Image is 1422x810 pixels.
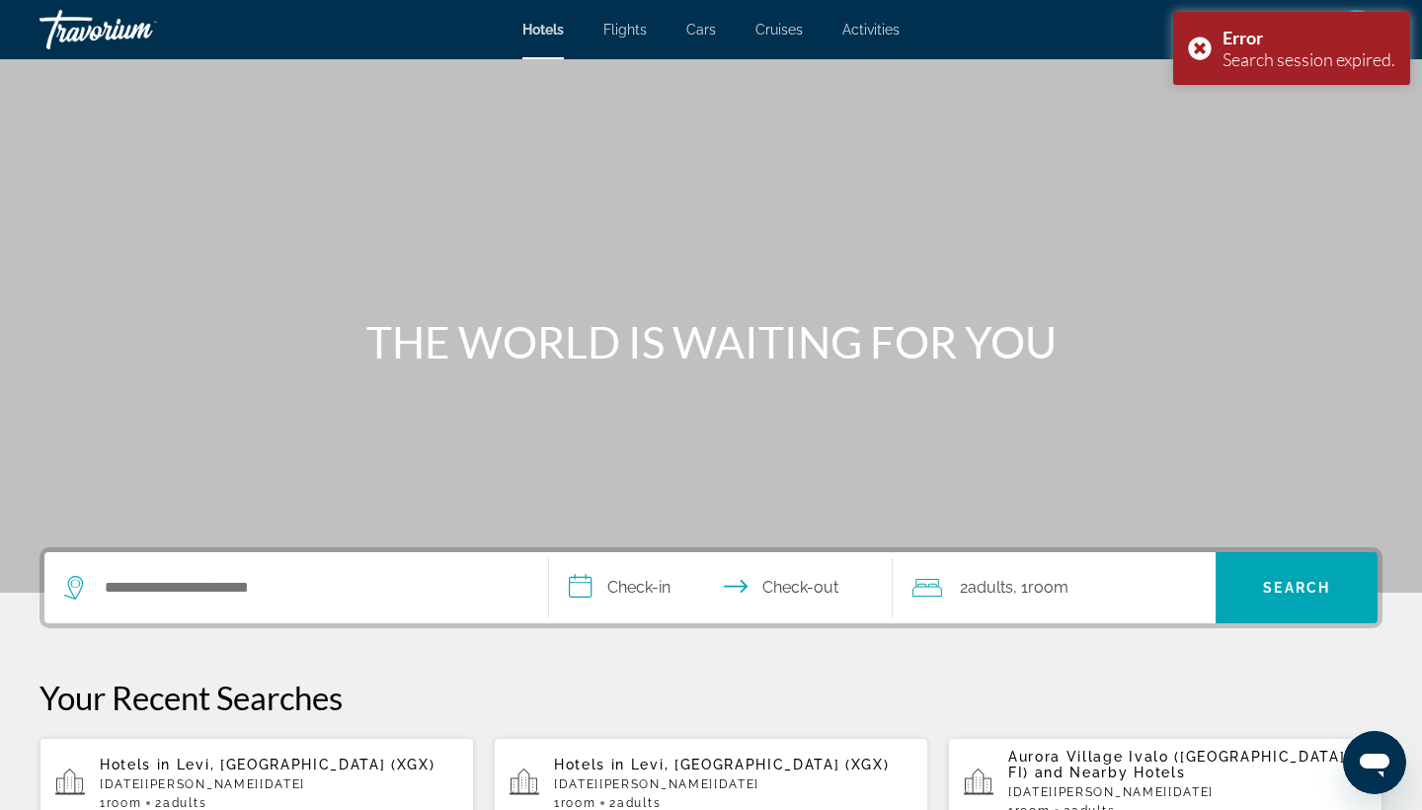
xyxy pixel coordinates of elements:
span: Levi, [GEOGRAPHIC_DATA] (XGX) [177,757,435,772]
a: Cars [686,22,716,38]
h1: THE WORLD IS WAITING FOR YOU [341,316,1081,367]
span: Levi, [GEOGRAPHIC_DATA] (XGX) [631,757,890,772]
span: Adults [968,578,1013,597]
span: Adults [617,796,661,810]
span: and Nearby Hotels [1035,765,1186,780]
button: User Menu [1331,9,1382,50]
p: [DATE][PERSON_NAME][DATE] [554,777,912,791]
span: Aurora Village Ivalo ([GEOGRAPHIC_DATA], FI) [1008,749,1350,780]
a: Cruises [755,22,803,38]
span: , 1 [1013,574,1068,602]
a: Flights [603,22,647,38]
iframe: Bouton de lancement de la fenêtre de messagerie [1343,731,1406,794]
span: Hotels in [100,757,171,772]
a: Activities [842,22,900,38]
button: Search [1216,552,1378,623]
div: Search session expired. [1223,48,1395,70]
span: 2 [609,796,661,810]
a: Hotels [522,22,564,38]
span: Room [107,796,142,810]
input: Search hotel destination [103,573,518,603]
div: Error [1223,27,1395,48]
button: Travelers: 2 adults, 0 children [893,552,1217,623]
div: Search widget [44,552,1378,623]
span: 2 [960,574,1013,602]
p: [DATE][PERSON_NAME][DATE] [100,777,458,791]
button: Select check in and out date [549,552,893,623]
p: Your Recent Searches [39,678,1382,717]
span: 1 [554,796,595,810]
span: Search [1263,580,1330,596]
p: [DATE][PERSON_NAME][DATE] [1008,785,1367,799]
span: 2 [155,796,206,810]
span: Room [1028,578,1068,597]
span: 1 [100,796,141,810]
span: Adults [163,796,206,810]
span: Hotels in [554,757,625,772]
span: Room [561,796,596,810]
a: Travorium [39,4,237,55]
